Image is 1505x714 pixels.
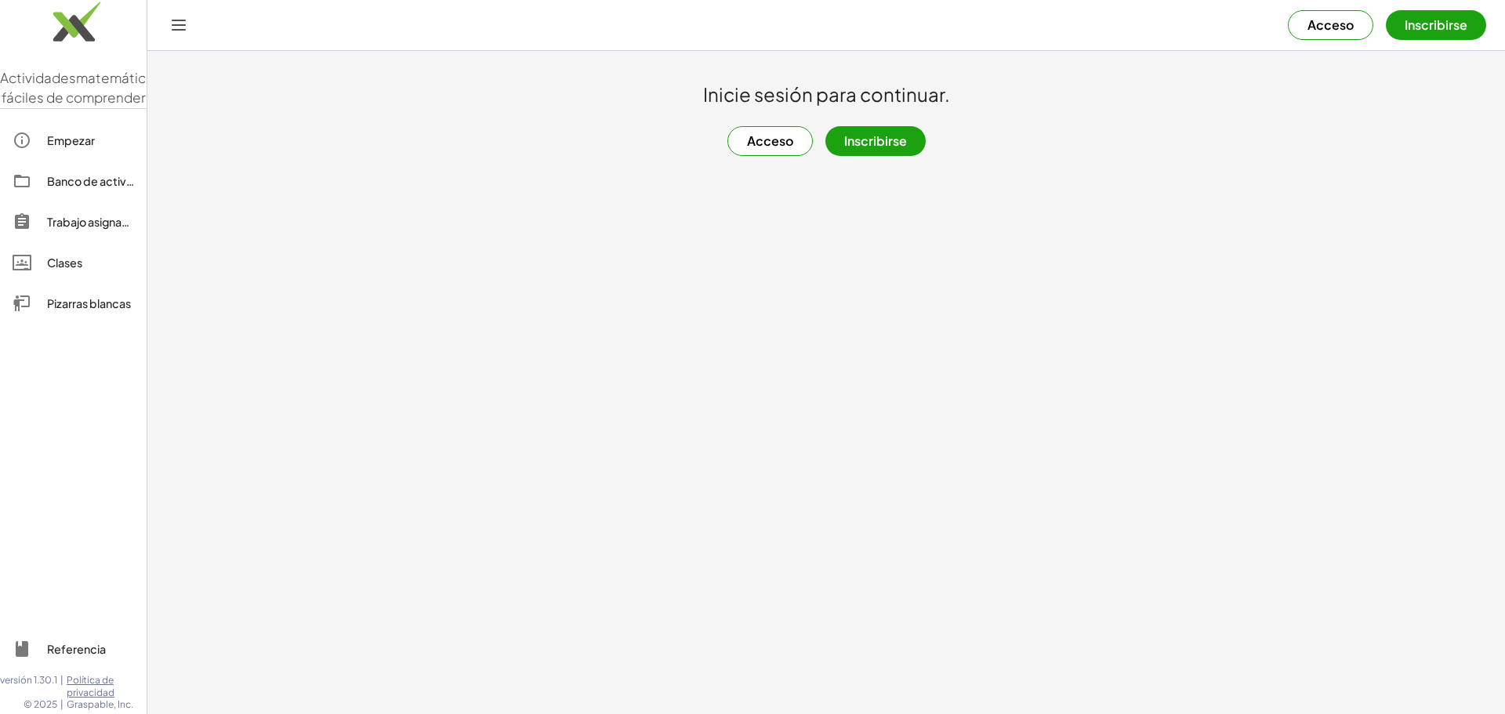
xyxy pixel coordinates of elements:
[60,698,63,710] font: |
[6,630,140,668] a: Referencia
[47,642,106,656] font: Referencia
[844,132,907,149] font: Inscribirse
[67,698,133,710] font: Graspable, Inc.
[825,126,926,156] button: Inscribirse
[703,82,950,106] font: Inicie sesión para continuar.
[6,121,140,159] a: Empezar
[47,256,82,270] font: Clases
[2,69,161,107] font: matemáticas fáciles de comprender
[24,698,57,710] font: © 2025
[1386,10,1486,40] button: Inscribirse
[166,13,191,38] button: Cambiar navegación
[6,244,140,281] a: Clases
[1288,10,1373,40] button: Acceso
[67,674,114,698] font: Política de privacidad
[60,674,63,686] font: |
[47,133,95,147] font: Empezar
[67,674,147,698] a: Política de privacidad
[727,126,813,156] button: Acceso
[47,296,131,310] font: Pizarras blancas
[6,203,140,241] a: Trabajo asignado
[6,285,140,322] a: Pizarras blancas
[1307,16,1354,33] font: Acceso
[1405,16,1467,33] font: Inscribirse
[47,174,163,188] font: Banco de actividades
[6,162,140,200] a: Banco de actividades
[47,215,136,229] font: Trabajo asignado
[747,132,793,149] font: Acceso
